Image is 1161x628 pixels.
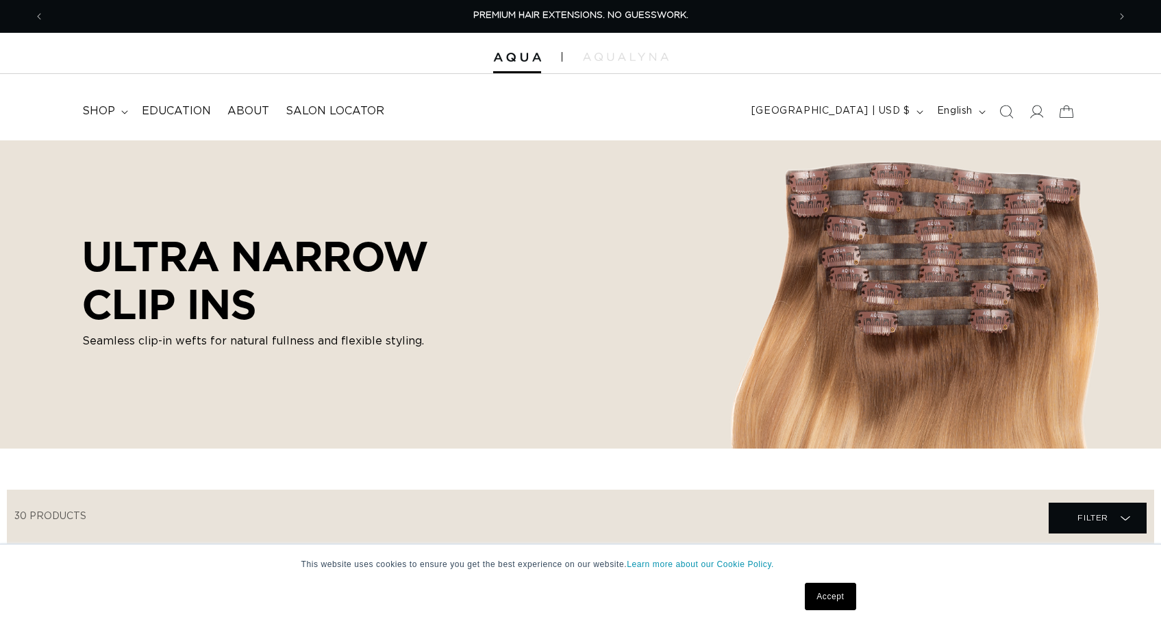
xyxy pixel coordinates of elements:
summary: Search [991,97,1021,127]
img: aqualyna.com [583,53,669,61]
span: English [937,104,973,118]
a: Accept [805,583,856,610]
p: Seamless clip-in wefts for natural fullness and flexible styling. [82,334,527,350]
summary: shop [74,96,134,127]
a: Education [134,96,219,127]
h2: ULTRA NARROW CLIP INS [82,232,527,327]
a: Salon Locator [277,96,392,127]
span: [GEOGRAPHIC_DATA] | USD $ [751,104,910,118]
button: [GEOGRAPHIC_DATA] | USD $ [743,99,929,125]
img: Aqua Hair Extensions [493,53,541,62]
p: This website uses cookies to ensure you get the best experience on our website. [301,558,860,570]
span: shop [82,104,115,118]
a: Learn more about our Cookie Policy. [627,560,774,569]
summary: Filter [1049,503,1147,533]
span: Education [142,104,211,118]
span: About [227,104,269,118]
span: Filter [1077,505,1108,531]
button: English [929,99,991,125]
span: PREMIUM HAIR EXTENSIONS. NO GUESSWORK. [473,11,688,20]
span: 30 products [14,512,86,521]
span: Salon Locator [286,104,384,118]
a: About [219,96,277,127]
button: Next announcement [1107,3,1137,29]
button: Previous announcement [24,3,54,29]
